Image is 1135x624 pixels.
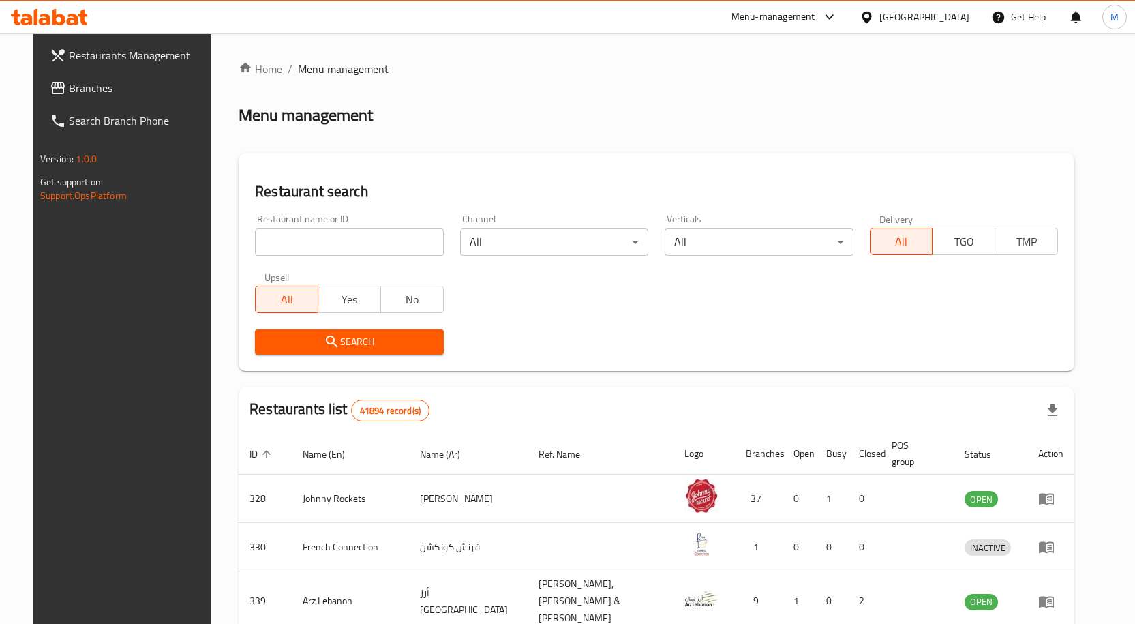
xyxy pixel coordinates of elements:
[965,491,998,507] div: OPEN
[815,475,848,523] td: 1
[249,446,275,462] span: ID
[684,479,718,513] img: Johnny Rockets
[69,80,212,96] span: Branches
[879,214,913,224] label: Delivery
[848,523,881,571] td: 0
[266,333,432,351] span: Search
[783,523,815,571] td: 0
[39,39,223,72] a: Restaurants Management
[40,150,74,168] span: Version:
[731,9,815,25] div: Menu-management
[380,286,444,313] button: No
[815,433,848,475] th: Busy
[255,286,318,313] button: All
[1027,433,1074,475] th: Action
[255,329,443,355] button: Search
[460,228,648,256] div: All
[249,399,429,421] h2: Restaurants list
[409,475,528,523] td: [PERSON_NAME]
[1110,10,1119,25] span: M
[39,72,223,104] a: Branches
[1036,394,1069,427] div: Export file
[539,446,598,462] span: Ref. Name
[255,181,1058,202] h2: Restaurant search
[995,228,1058,255] button: TMP
[292,523,409,571] td: French Connection
[239,61,282,77] a: Home
[783,433,815,475] th: Open
[1038,539,1063,555] div: Menu
[1038,490,1063,507] div: Menu
[932,228,995,255] button: TGO
[965,594,998,610] span: OPEN
[409,523,528,571] td: فرنش كونكشن
[239,523,292,571] td: 330
[318,286,381,313] button: Yes
[261,290,313,310] span: All
[1001,232,1053,252] span: TMP
[239,104,373,126] h2: Menu management
[352,404,429,417] span: 41894 record(s)
[324,290,376,310] span: Yes
[735,523,783,571] td: 1
[264,272,290,282] label: Upsell
[40,173,103,191] span: Get support on:
[735,433,783,475] th: Branches
[69,47,212,63] span: Restaurants Management
[351,400,429,421] div: Total records count
[69,113,212,129] span: Search Branch Phone
[848,433,881,475] th: Closed
[965,539,1011,556] div: INACTIVE
[684,582,718,616] img: Arz Lebanon
[303,446,363,462] span: Name (En)
[965,446,1009,462] span: Status
[674,433,735,475] th: Logo
[40,187,127,205] a: Support.OpsPlatform
[735,475,783,523] td: 37
[387,290,438,310] span: No
[298,61,389,77] span: Menu management
[420,446,478,462] span: Name (Ar)
[76,150,97,168] span: 1.0.0
[684,527,718,561] img: French Connection
[815,523,848,571] td: 0
[665,228,853,256] div: All
[783,475,815,523] td: 0
[239,61,1074,77] nav: breadcrumb
[1038,593,1063,610] div: Menu
[255,228,443,256] input: Search for restaurant name or ID..
[876,232,928,252] span: All
[292,475,409,523] td: Johnny Rockets
[892,437,937,470] span: POS group
[965,540,1011,556] span: INACTIVE
[879,10,969,25] div: [GEOGRAPHIC_DATA]
[965,492,998,507] span: OPEN
[239,475,292,523] td: 328
[39,104,223,137] a: Search Branch Phone
[870,228,933,255] button: All
[848,475,881,523] td: 0
[288,61,292,77] li: /
[938,232,990,252] span: TGO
